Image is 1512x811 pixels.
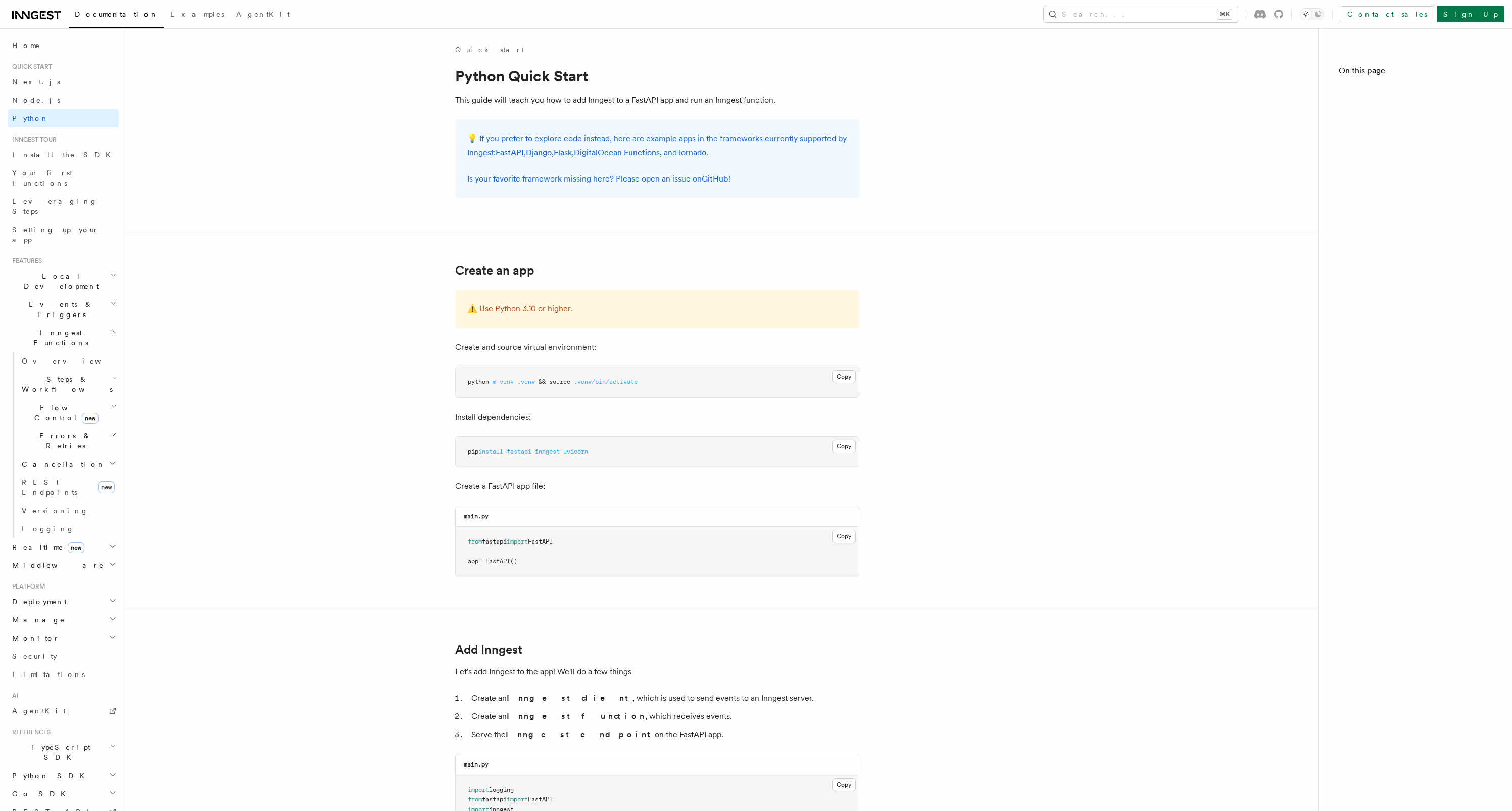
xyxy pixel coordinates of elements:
[8,615,65,625] span: Manage
[455,93,859,107] p: This guide will teach you how to add Inngest to a FastAPI app and run an Inngest function.
[18,520,119,538] a: Logging
[467,131,847,160] p: 💡 If you prefer to explore code instead, here are example apps in the frameworks currently suppor...
[467,302,847,316] p: ⚠️ Use Python 3.10 or higher.
[8,738,119,767] button: TypeScript SDK
[8,220,119,249] a: Setting up your app
[8,352,119,538] div: Inngest Functions
[478,448,503,455] span: install
[468,448,478,455] span: pip
[467,172,847,186] p: Is your favorite framework missing here? Please open an issue on !
[455,410,859,424] p: Install dependencies:
[18,455,119,473] button: Cancellation
[510,558,517,565] span: ()
[526,148,552,157] a: Django
[8,767,119,785] button: Python SDK
[1217,9,1232,19] kbd: ⌘K
[12,670,85,679] span: Limitations
[12,114,49,122] span: Python
[8,582,45,591] span: Platform
[8,299,110,320] span: Events & Triggers
[832,440,856,453] button: Copy
[455,263,534,278] a: Create an app
[832,370,856,383] button: Copy
[1300,8,1324,20] button: Toggle dark mode
[8,36,119,55] a: Home
[507,796,528,803] span: import
[464,761,489,768] code: main.py
[8,785,119,803] button: Go SDK
[8,136,57,144] span: Inngest tour
[8,63,52,71] span: Quick start
[230,3,296,27] a: AgentKit
[8,538,119,556] button: Realtimenew
[8,328,109,348] span: Inngest Functions
[478,558,482,565] span: =
[8,542,84,552] span: Realtime
[535,448,560,455] span: inngest
[482,538,507,545] span: fastapi
[455,643,522,657] a: Add Inngest
[455,44,524,55] a: Quick start
[468,538,482,545] span: from
[468,728,859,742] li: Serve the on the FastAPI app.
[500,378,514,385] span: venv
[8,109,119,127] a: Python
[12,652,57,660] span: Security
[12,78,60,86] span: Next.js
[455,479,859,493] p: Create a FastAPI app file:
[8,324,119,352] button: Inngest Functions
[12,151,117,159] span: Install the SDK
[507,538,528,545] span: import
[8,647,119,665] a: Security
[75,10,158,18] span: Documentation
[8,73,119,91] a: Next.js
[485,558,510,565] span: FastAPI
[1341,6,1433,22] a: Contact sales
[468,796,482,803] span: from
[468,709,859,724] li: Create an , which receives events.
[8,633,60,643] span: Monitor
[8,267,119,295] button: Local Development
[18,374,113,394] span: Steps & Workflows
[464,513,489,520] code: main.py
[18,473,119,502] a: REST Endpointsnew
[12,707,66,715] span: AgentKit
[8,257,42,265] span: Features
[69,3,164,28] a: Documentation
[170,10,224,18] span: Examples
[574,148,660,157] a: DigitalOcean Functions
[8,593,119,611] button: Deployment
[18,370,119,398] button: Steps & Workflows
[22,478,77,497] span: REST Endpoints
[468,558,478,565] span: app
[8,629,119,647] button: Monitor
[507,448,531,455] span: fastapi
[549,378,570,385] span: source
[507,693,632,703] strong: Inngest client
[12,197,97,215] span: Leveraging Steps
[8,560,104,570] span: Middleware
[528,796,553,803] span: FastAPI
[539,378,546,385] span: &&
[12,40,40,51] span: Home
[82,413,99,424] span: new
[18,352,119,370] a: Overview
[677,148,706,157] a: Tornado
[8,665,119,684] a: Limitations
[455,665,859,679] p: Let's add Inngest to the app! We'll do a few things
[22,525,74,533] span: Logging
[455,67,859,85] h1: Python Quick Start
[482,796,507,803] span: fastapi
[98,481,115,493] span: new
[496,148,524,157] a: FastAPI
[489,786,514,793] span: logging
[18,427,119,455] button: Errors & Retries
[18,502,119,520] a: Versioning
[1437,6,1504,22] a: Sign Up
[8,91,119,109] a: Node.js
[507,711,645,721] strong: Inngest function
[22,507,88,515] span: Versioning
[468,786,489,793] span: import
[68,542,84,553] span: new
[12,96,60,104] span: Node.js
